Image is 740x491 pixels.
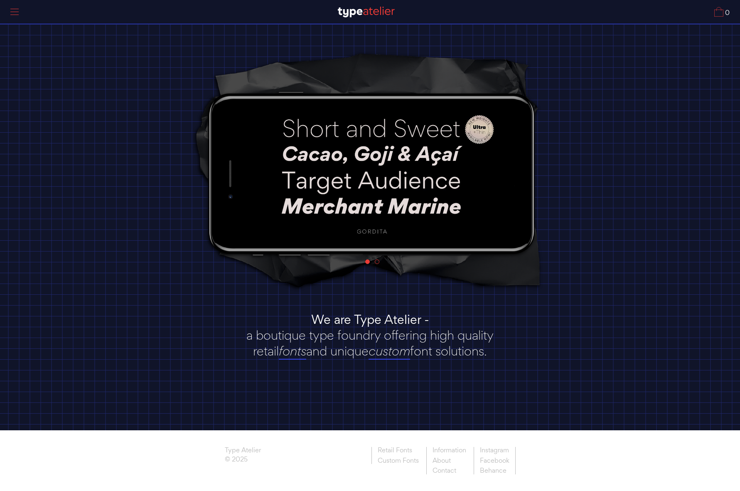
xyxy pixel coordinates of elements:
a: Facebook [474,456,516,466]
span: © 2025 [225,456,261,465]
a: Contact [426,466,472,474]
a: 0 [714,7,730,17]
img: Gordita [249,104,495,242]
span: 0 [723,10,730,17]
a: fonts [279,343,306,360]
strong: We are Type Atelier - [311,311,429,328]
p: a boutique type foundry offering high quality retail and unique font solutions. [235,327,505,359]
img: Cart_Icon.svg [714,7,723,17]
a: Information [426,447,472,456]
a: Retail Fonts [371,447,425,456]
a: 1 [365,259,370,264]
a: Behance [474,466,516,474]
a: 2 [375,259,379,264]
a: Instagram [474,447,516,456]
a: About [426,456,472,466]
img: TA_Logo.svg [338,7,395,17]
a: custom [369,343,410,360]
a: Custom Fonts [371,456,425,464]
a: Type Atelier [225,447,261,456]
